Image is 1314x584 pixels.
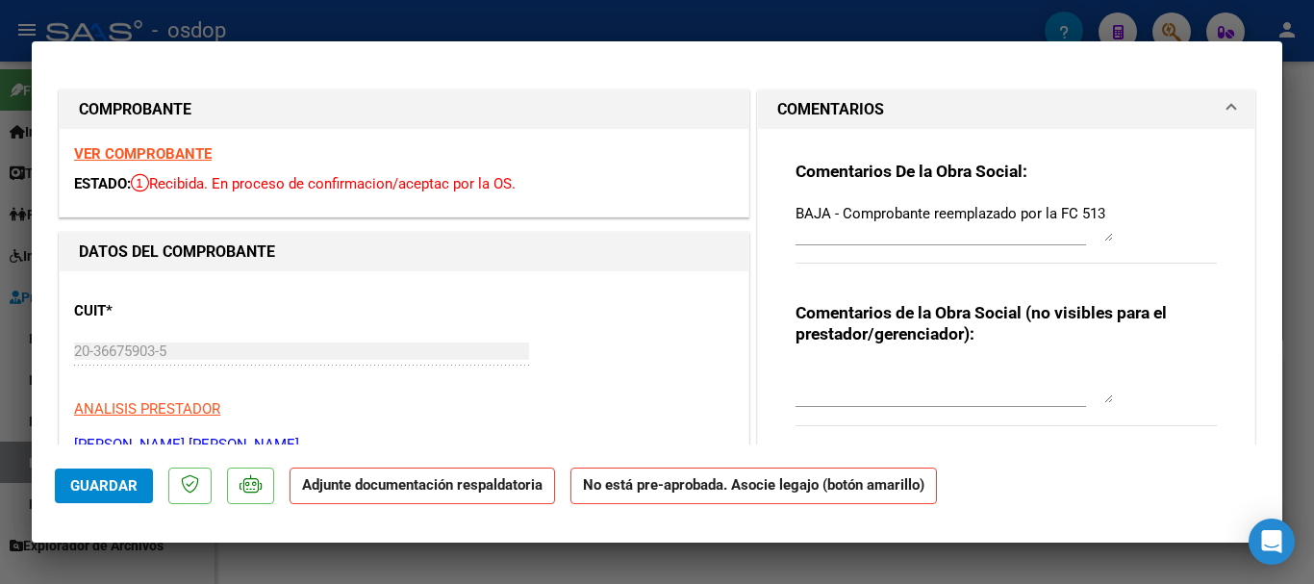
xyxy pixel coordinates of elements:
[74,400,220,418] span: ANALISIS PRESTADOR
[1249,519,1295,565] div: Open Intercom Messenger
[74,434,734,456] p: [PERSON_NAME] [PERSON_NAME]
[74,145,212,163] a: VER COMPROBANTE
[79,242,275,261] strong: DATOS DEL COMPROBANTE
[758,90,1254,129] mat-expansion-panel-header: COMENTARIOS
[570,468,937,505] strong: No está pre-aprobada. Asocie legajo (botón amarillo)
[131,175,516,192] span: Recibida. En proceso de confirmacion/aceptac por la OS.
[55,469,153,503] button: Guardar
[796,303,1167,343] strong: Comentarios de la Obra Social (no visibles para el prestador/gerenciador):
[70,477,138,495] span: Guardar
[302,476,543,494] strong: Adjunte documentación respaldatoria
[758,129,1254,477] div: COMENTARIOS
[79,100,191,118] strong: COMPROBANTE
[796,162,1027,181] strong: Comentarios De la Obra Social:
[777,98,884,121] h1: COMENTARIOS
[74,300,272,322] p: CUIT
[74,175,131,192] span: ESTADO:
